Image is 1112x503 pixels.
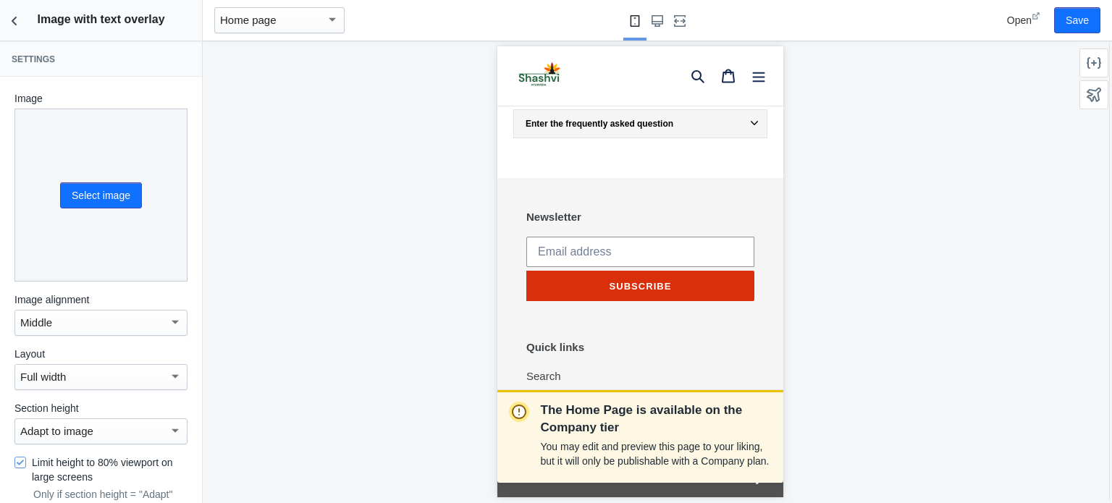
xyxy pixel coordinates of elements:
img: tab_domain_overview_orange.svg [39,84,51,96]
mat-select-trigger: Home page [220,14,277,26]
button: Subscribe [29,224,257,255]
div: Domain Overview [55,85,130,95]
label: Limit height to 80% viewport on large screens [14,455,188,484]
p: The Home Page is available on the Company tier [541,402,772,436]
label: Image alignment [14,292,188,307]
div: Domain: [DOMAIN_NAME] [38,38,159,49]
img: image [16,4,67,55]
p: You may edit and preview this page to your liking, but it will only be publishable with a Company... [541,439,772,468]
button: Menu [246,15,277,44]
mat-select-trigger: Full width [20,371,66,383]
img: logo_orange.svg [23,23,35,35]
button: Select image [60,182,142,208]
mat-select-trigger: Adapt to image [20,425,93,437]
img: website_grey.svg [23,38,35,49]
mat-select-trigger: Middle [20,316,52,329]
a: Search [29,324,64,336]
div: v 4.0.25 [41,23,71,35]
img: tab_keywords_by_traffic_grey.svg [144,84,156,96]
h3: Settings [12,54,190,65]
div: Keywords by Traffic [160,85,244,95]
div: Enter the frequently asked question [28,72,261,83]
p: Only if section height = "Adapt" [33,487,172,502]
span: Subscribe [112,234,174,245]
button: Save [1054,7,1100,33]
label: Layout [14,347,188,361]
h4: Enter the frequently asked question [17,64,269,91]
h3: Quick links [29,295,87,308]
span: Open [1007,14,1032,26]
label: Section height [14,401,188,415]
h3: Newsletter [29,164,257,177]
label: Image [14,91,188,106]
span: Go to full site [16,420,251,440]
input: Email address [29,190,257,221]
